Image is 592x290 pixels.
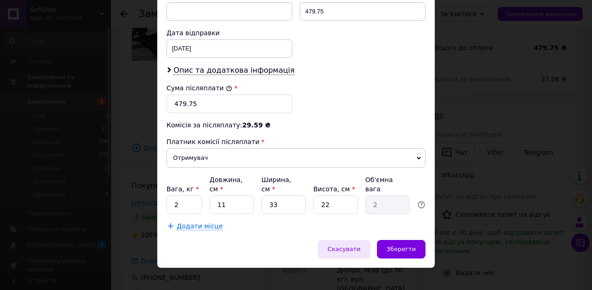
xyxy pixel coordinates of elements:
div: Комісія за післяплату: [166,120,425,130]
span: Зберегти [387,246,416,252]
label: Висота, см [313,185,355,193]
span: Скасувати [327,246,360,252]
label: Довжина, см [210,176,243,193]
div: Об'ємна вага [365,175,410,194]
label: Ширина, см [261,176,291,193]
span: Отримувач [166,148,425,168]
span: 29.59 ₴ [242,121,271,129]
span: Опис та додаткова інформація [173,66,295,75]
div: Дата відправки [166,28,292,38]
span: Платник комісії післяплати [166,138,259,145]
span: Додати місце [177,222,223,230]
label: Вага, кг [166,185,199,193]
label: Сума післяплати [166,84,232,92]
